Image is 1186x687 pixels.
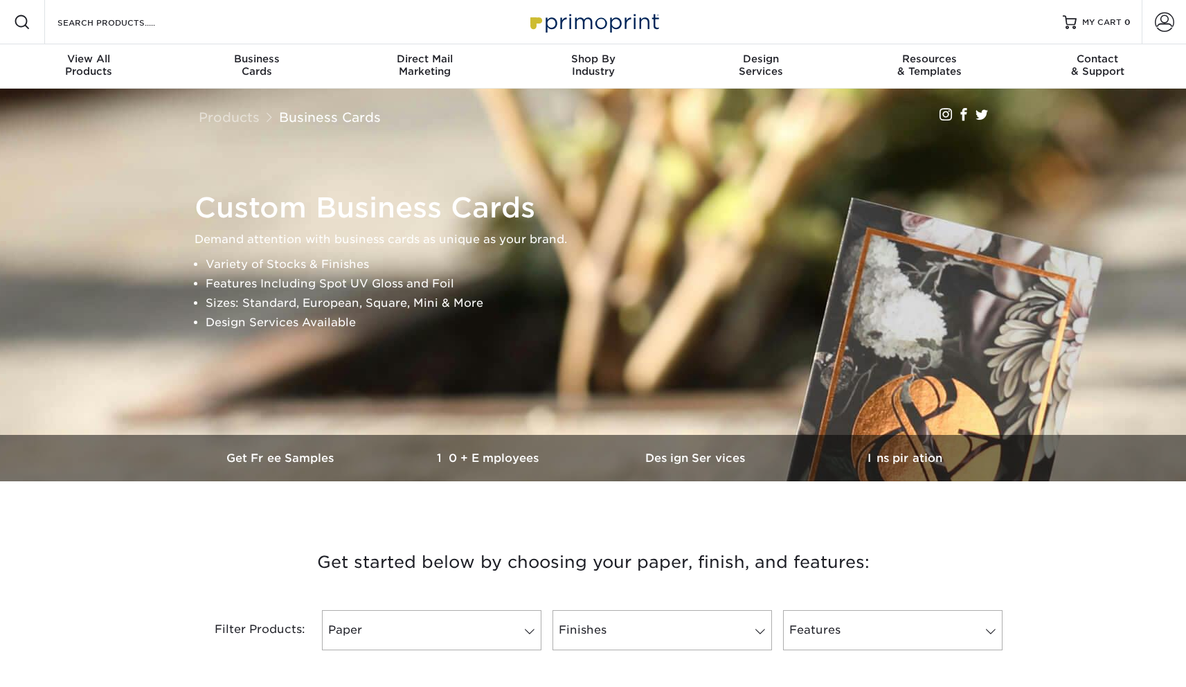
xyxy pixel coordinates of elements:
[279,109,381,125] a: Business Cards
[801,435,1009,481] a: Inspiration
[386,435,593,481] a: 10+ Employees
[206,255,1005,274] li: Variety of Stocks & Finishes
[5,53,173,78] div: Products
[195,191,1005,224] h1: Custom Business Cards
[341,53,509,65] span: Direct Mail
[206,294,1005,313] li: Sizes: Standard, European, Square, Mini & More
[172,53,341,78] div: Cards
[677,44,845,89] a: DesignServices
[172,53,341,65] span: Business
[1124,17,1131,27] span: 0
[509,53,677,65] span: Shop By
[178,610,316,650] div: Filter Products:
[677,53,845,65] span: Design
[552,610,772,650] a: Finishes
[783,610,1003,650] a: Features
[509,53,677,78] div: Industry
[206,313,1005,332] li: Design Services Available
[172,44,341,89] a: BusinessCards
[593,435,801,481] a: Design Services
[206,274,1005,294] li: Features Including Spot UV Gloss and Foil
[845,44,1014,89] a: Resources& Templates
[509,44,677,89] a: Shop ByIndustry
[1014,44,1182,89] a: Contact& Support
[178,435,386,481] a: Get Free Samples
[178,452,386,465] h3: Get Free Samples
[1082,17,1122,28] span: MY CART
[386,452,593,465] h3: 10+ Employees
[199,109,260,125] a: Products
[845,53,1014,78] div: & Templates
[5,44,173,89] a: View AllProducts
[56,14,191,30] input: SEARCH PRODUCTS.....
[5,53,173,65] span: View All
[524,7,663,37] img: Primoprint
[341,44,509,89] a: Direct MailMarketing
[593,452,801,465] h3: Design Services
[1014,53,1182,65] span: Contact
[322,610,541,650] a: Paper
[195,230,1005,249] p: Demand attention with business cards as unique as your brand.
[341,53,509,78] div: Marketing
[801,452,1009,465] h3: Inspiration
[677,53,845,78] div: Services
[188,531,998,594] h3: Get started below by choosing your paper, finish, and features:
[845,53,1014,65] span: Resources
[1014,53,1182,78] div: & Support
